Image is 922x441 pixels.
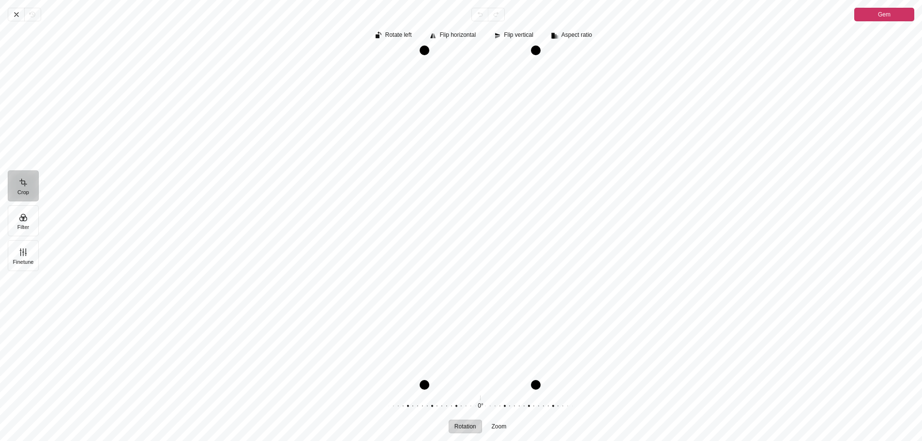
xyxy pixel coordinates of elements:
[504,32,533,38] span: Flip vertical
[46,21,922,441] div: Crop
[854,8,914,21] button: Gem
[420,50,429,385] div: Drag left
[878,9,891,20] span: Gem
[489,29,539,43] button: Flip vertical
[531,50,541,385] div: Drag right
[371,29,418,43] button: Rotate left
[8,205,39,236] button: Filter
[424,46,536,55] div: Drag top
[561,32,592,38] span: Aspect ratio
[385,32,412,38] span: Rotate left
[8,170,39,201] button: Crop
[439,32,476,38] span: Flip horizontal
[492,424,507,429] span: Zoom
[424,380,536,390] div: Drag bottom
[8,240,39,271] button: Finetune
[454,424,476,429] span: Rotation
[547,29,598,43] button: Aspect ratio
[425,29,482,43] button: Flip horizontal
